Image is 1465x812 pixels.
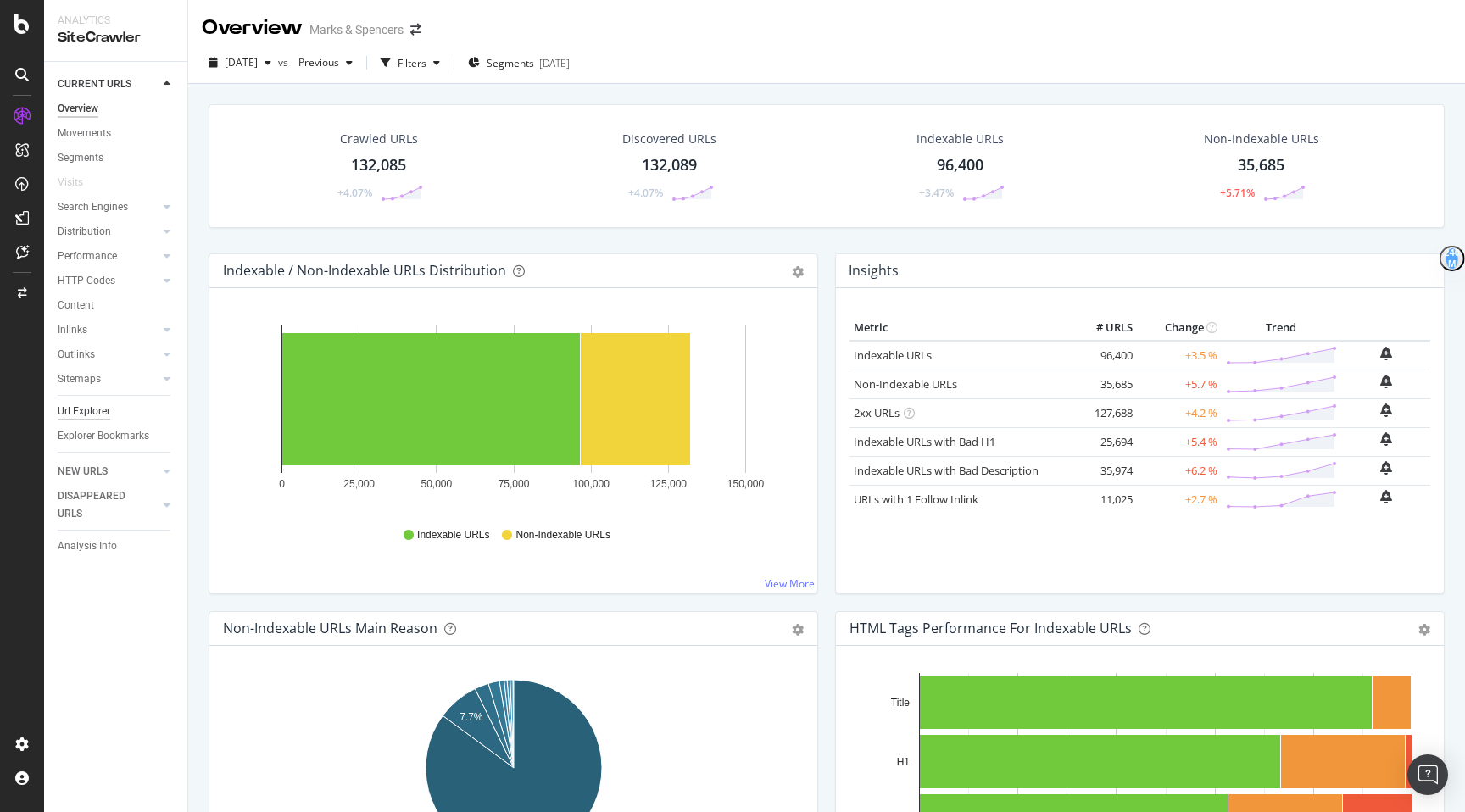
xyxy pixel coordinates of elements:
span: vs [278,55,292,70]
div: Analysis Info [58,537,117,555]
div: bell-plus [1380,432,1392,446]
div: +3.47% [919,186,954,200]
div: bell-plus [1380,461,1392,475]
div: Indexable URLs [916,131,1004,147]
td: +3.5 % [1137,341,1222,370]
td: 127,688 [1069,398,1137,427]
div: 35,685 [1238,154,1284,176]
svg: A chart. [223,315,804,512]
div: Distribution [58,223,111,241]
td: 35,974 [1069,456,1137,485]
span: Non-Indexable URLs [515,528,610,542]
a: Search Engines [58,198,159,216]
span: Segments [487,56,534,70]
div: Outlinks [58,346,95,364]
text: 25,000 [343,478,375,490]
div: 132,089 [642,154,697,176]
div: 96,400 [937,154,983,176]
text: 100,000 [572,478,610,490]
div: Performance [58,247,117,265]
a: Movements [58,125,175,142]
div: gear [792,624,804,636]
div: +5.71% [1220,186,1255,200]
a: Overview [58,100,175,118]
div: SiteCrawler [58,28,174,47]
td: 96,400 [1069,341,1137,370]
a: Sitemaps [58,370,159,388]
a: Explorer Bookmarks [58,427,175,445]
div: bell-plus [1380,375,1392,388]
div: Analytics [58,14,174,28]
text: H1 [897,756,911,768]
a: Indexable URLs [854,348,932,363]
div: bell-plus [1380,490,1392,503]
text: 0 [279,478,285,490]
a: View More [765,576,815,591]
a: URLs with 1 Follow Inlink [854,492,978,507]
span: Indexable URLs [417,528,489,542]
a: Indexable URLs with Bad Description [854,463,1039,478]
div: Discovered URLs [622,131,716,147]
text: 150,000 [727,478,765,490]
a: Analysis Info [58,537,175,555]
div: Url Explorer [58,403,110,420]
td: 11,025 [1069,485,1137,514]
div: +4.07% [628,186,663,200]
span: 2025 Sep. 6th [225,55,258,70]
h4: Insights [849,259,899,282]
div: HTTP Codes [58,272,115,290]
div: Segments [58,149,103,167]
th: # URLS [1069,315,1137,341]
div: Overview [202,14,303,42]
div: Filters [398,56,426,70]
div: Movements [58,125,111,142]
div: NEW URLS [58,463,108,481]
div: Content [58,297,94,314]
text: 50,000 [421,478,452,490]
td: 25,694 [1069,427,1137,456]
div: Visits [58,174,83,192]
div: 132,085 [351,154,406,176]
td: +6.2 % [1137,456,1222,485]
button: Filters [374,49,447,76]
text: 75,000 [499,478,530,490]
a: Visits [58,174,100,192]
a: CURRENT URLS [58,75,159,93]
a: Content [58,297,175,314]
div: Indexable / Non-Indexable URLs Distribution [223,262,506,279]
th: Trend [1222,315,1341,341]
text: 125,000 [650,478,688,490]
a: 2xx URLs [854,405,900,420]
a: HTTP Codes [58,272,159,290]
div: Crawled URLs [340,131,418,147]
td: +5.7 % [1137,370,1222,398]
a: Distribution [58,223,159,241]
td: +2.7 % [1137,485,1222,514]
div: Search Engines [58,198,128,216]
a: Segments [58,149,175,167]
div: bell-plus [1380,347,1392,360]
button: Previous [292,49,359,76]
text: 7.7% [460,711,483,723]
a: Indexable URLs with Bad H1 [854,434,995,449]
div: Non-Indexable URLs [1204,131,1319,147]
div: Marks & Spencers [309,21,404,38]
div: gear [792,266,804,278]
a: Outlinks [58,346,159,364]
button: [DATE] [202,49,278,76]
a: DISAPPEARED URLS [58,487,159,523]
a: Performance [58,247,159,265]
a: NEW URLS [58,463,159,481]
td: +5.4 % [1137,427,1222,456]
div: [DATE] [539,56,570,70]
div: bell-plus [1380,403,1392,417]
text: Title [891,697,911,709]
div: +4.07% [337,186,372,200]
td: +4.2 % [1137,398,1222,427]
a: Inlinks [58,321,159,339]
td: 35,685 [1069,370,1137,398]
div: Overview [58,100,98,118]
button: Segments[DATE] [461,49,577,76]
span: Previous [292,55,339,70]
